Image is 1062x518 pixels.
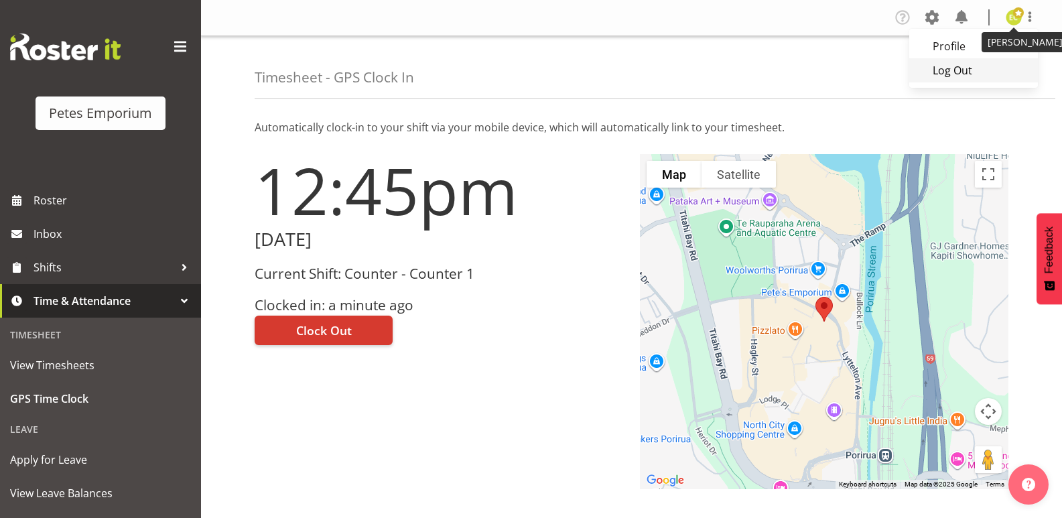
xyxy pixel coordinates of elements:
[3,476,198,510] a: View Leave Balances
[975,446,1002,473] button: Drag Pegman onto the map to open Street View
[296,322,352,339] span: Clock Out
[34,224,194,244] span: Inbox
[975,398,1002,425] button: Map camera controls
[647,161,702,188] button: Show street map
[975,161,1002,188] button: Toggle fullscreen view
[49,103,152,123] div: Petes Emporium
[10,355,191,375] span: View Timesheets
[1043,226,1055,273] span: Feedback
[839,480,897,489] button: Keyboard shortcuts
[10,450,191,470] span: Apply for Leave
[3,382,198,415] a: GPS Time Clock
[255,266,624,281] h3: Current Shift: Counter - Counter 1
[34,257,174,277] span: Shifts
[643,472,687,489] a: Open this area in Google Maps (opens a new window)
[986,480,1004,488] a: Terms (opens in new tab)
[255,119,1008,135] p: Automatically clock-in to your shift via your mobile device, which will automatically link to you...
[255,229,624,250] h2: [DATE]
[702,161,776,188] button: Show satellite imagery
[255,316,393,345] button: Clock Out
[10,483,191,503] span: View Leave Balances
[255,70,414,85] h4: Timesheet - GPS Clock In
[255,154,624,226] h1: 12:45pm
[3,348,198,382] a: View Timesheets
[1037,213,1062,304] button: Feedback - Show survey
[10,34,121,60] img: Rosterit website logo
[1022,478,1035,491] img: help-xxl-2.png
[3,321,198,348] div: Timesheet
[255,298,624,313] h3: Clocked in: a minute ago
[10,389,191,409] span: GPS Time Clock
[34,190,194,210] span: Roster
[3,415,198,443] div: Leave
[909,34,1038,58] a: Profile
[643,472,687,489] img: Google
[1006,9,1022,25] img: emma-croft7499.jpg
[905,480,978,488] span: Map data ©2025 Google
[34,291,174,311] span: Time & Attendance
[909,58,1038,82] a: Log Out
[3,443,198,476] a: Apply for Leave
